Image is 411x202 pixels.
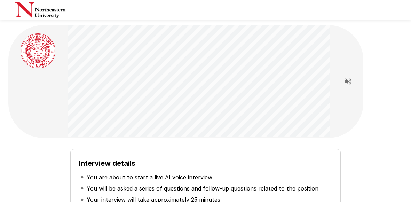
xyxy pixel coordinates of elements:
[79,159,135,168] b: Interview details
[341,75,355,88] button: Read questions aloud
[87,173,212,181] p: You are about to start a live AI voice interview
[87,184,318,193] p: You will be asked a series of questions and follow-up questions related to the position
[21,33,55,68] img: northeastern_avatar3.png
